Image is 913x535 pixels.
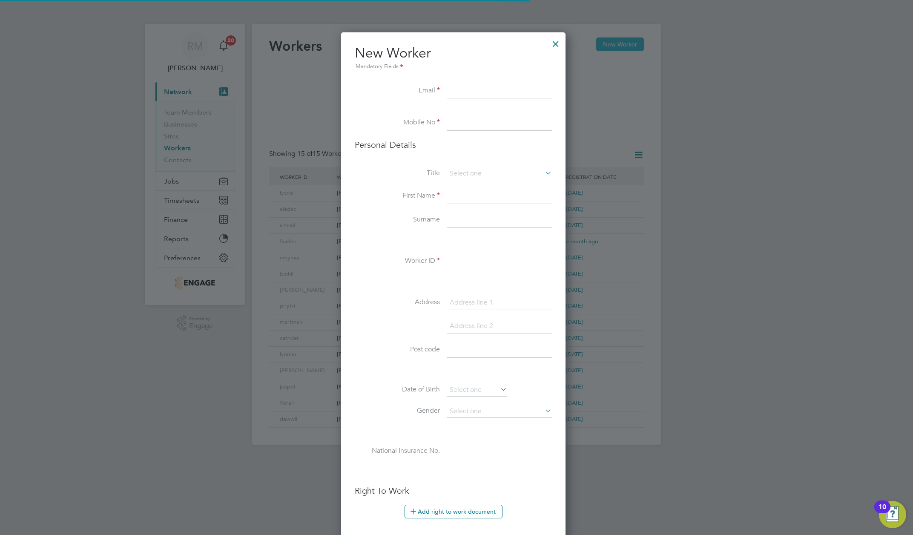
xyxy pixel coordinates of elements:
div: 10 [879,507,886,518]
h3: Right To Work [355,485,552,496]
label: Date of Birth [355,385,440,394]
label: National Insurance No. [355,446,440,455]
div: Mandatory Fields [355,62,552,72]
button: Add right to work document [405,505,502,518]
label: Email [355,86,440,95]
h2: New Worker [355,44,552,72]
label: Worker ID [355,256,440,265]
label: Gender [355,406,440,415]
input: Address line 1 [447,295,552,311]
h3: Personal Details [355,139,552,150]
label: First Name [355,191,440,200]
input: Select one [447,384,507,397]
input: Select one [447,405,552,418]
label: Mobile No [355,118,440,127]
button: Open Resource Center, 10 new notifications [879,501,906,528]
label: Post code [355,345,440,354]
label: Surname [355,215,440,224]
label: Address [355,298,440,307]
input: Select one [447,167,552,180]
input: Address line 2 [447,319,552,334]
label: Title [355,169,440,178]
